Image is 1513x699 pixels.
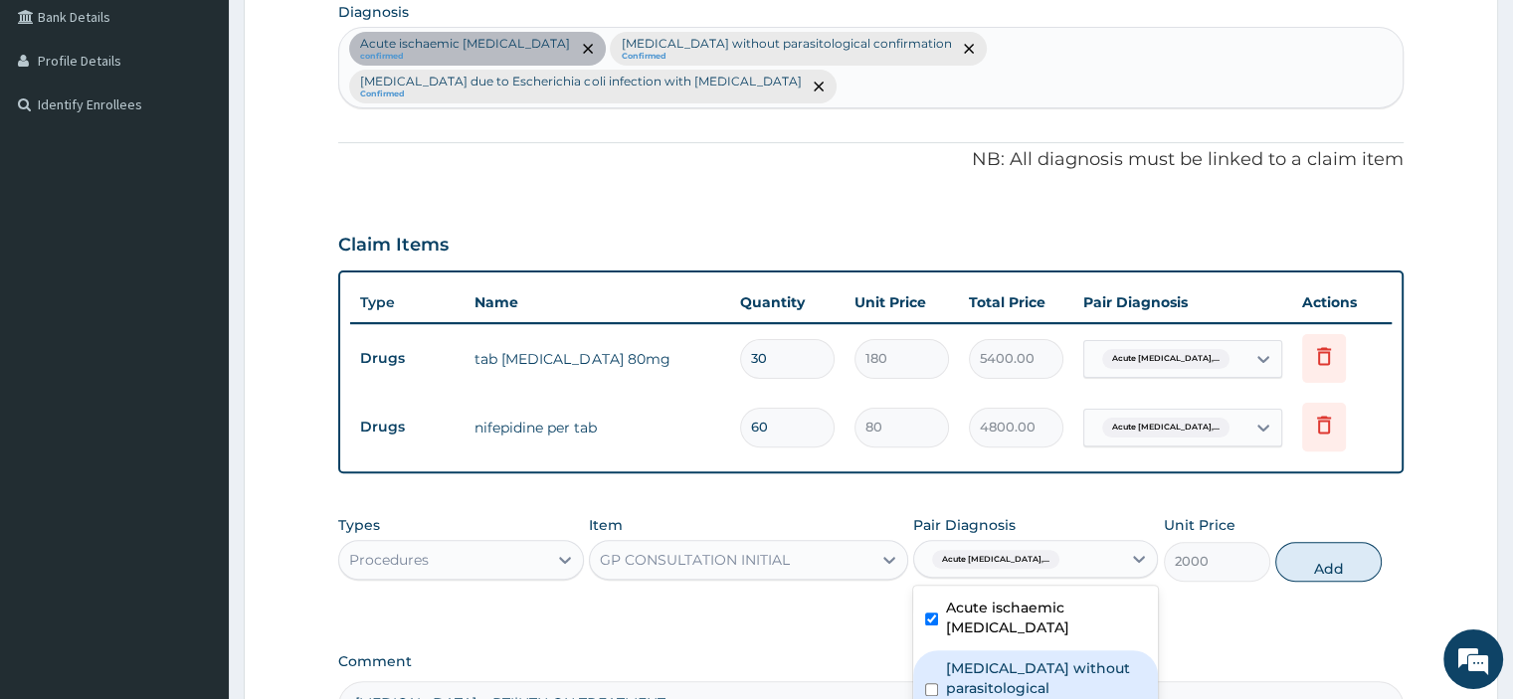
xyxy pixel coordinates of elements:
div: Minimize live chat window [326,10,374,58]
span: Acute [MEDICAL_DATA],... [1102,418,1229,437]
label: Unit Price [1164,515,1235,535]
label: Diagnosis [338,2,409,22]
label: Types [338,517,380,534]
td: Drugs [350,340,465,377]
th: Pair Diagnosis [1073,282,1292,322]
h3: Claim Items [338,235,449,257]
td: Drugs [350,409,465,445]
th: Unit Price [845,282,959,322]
div: Procedures [349,550,429,570]
div: Chat with us now [103,111,334,137]
textarea: Type your message and hit 'Enter' [10,478,379,548]
div: GP CONSULTATION INITIAL [600,550,790,570]
span: remove selection option [810,78,828,95]
p: Acute ischaemic [MEDICAL_DATA] [360,36,570,52]
p: [MEDICAL_DATA] due to Escherichia coli infection with [MEDICAL_DATA] [360,74,801,89]
th: Total Price [959,282,1073,322]
th: Actions [1292,282,1392,322]
img: d_794563401_company_1708531726252_794563401 [37,99,81,149]
th: Type [350,284,465,321]
p: NB: All diagnosis must be linked to a claim item [338,147,1403,173]
td: tab [MEDICAL_DATA] 80mg [465,339,729,379]
th: Name [465,282,729,322]
button: Add [1275,542,1382,582]
label: Item [589,515,623,535]
td: nifepidine per tab [465,408,729,447]
th: Quantity [730,282,845,322]
span: Acute [MEDICAL_DATA],... [932,550,1059,570]
small: Confirmed [360,89,801,99]
label: Comment [338,653,1403,670]
small: confirmed [360,52,570,62]
small: Confirmed [621,52,951,62]
span: Acute [MEDICAL_DATA],... [1102,349,1229,369]
label: Acute ischaemic [MEDICAL_DATA] [946,598,1146,637]
span: remove selection option [960,40,978,58]
span: We're online! [115,218,275,419]
label: Pair Diagnosis [913,515,1016,535]
span: remove selection option [579,40,597,58]
p: [MEDICAL_DATA] without parasitological confirmation [621,36,951,52]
